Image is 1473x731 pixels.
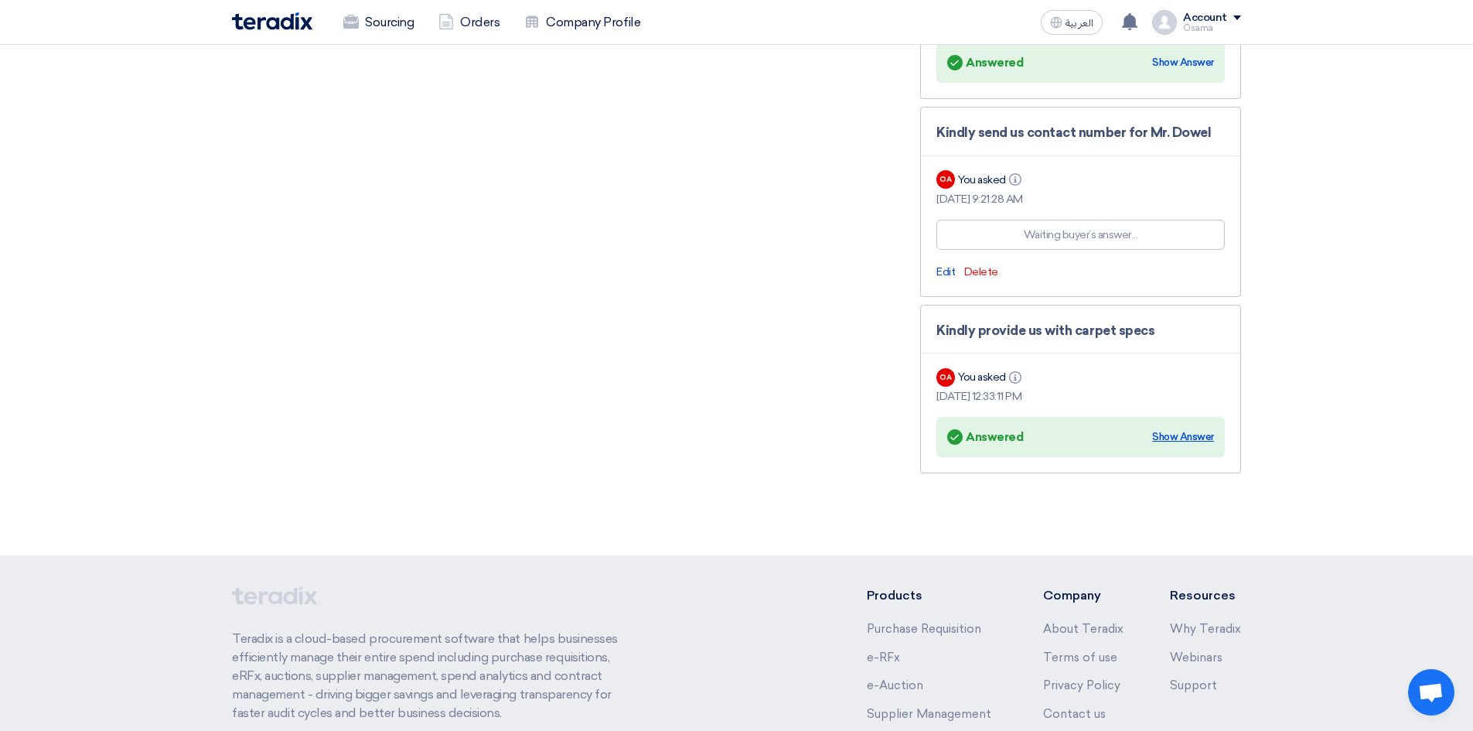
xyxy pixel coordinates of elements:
[1170,678,1217,692] a: Support
[867,586,997,605] li: Products
[1043,707,1106,721] a: Contact us
[1170,651,1222,664] a: Webinars
[1183,24,1241,32] div: Osama
[867,678,923,692] a: e-Auction
[512,5,653,39] a: Company Profile
[867,707,991,721] a: Supplier Management
[936,388,1225,405] div: [DATE] 12:33:11 PM
[232,12,312,30] img: Teradix logo
[1041,10,1103,35] button: العربية
[1043,678,1120,692] a: Privacy Policy
[936,191,1225,207] div: [DATE] 9:21:28 AM
[1183,12,1227,25] div: Account
[947,426,1023,448] div: Answered
[1024,227,1138,243] div: Waiting buyer’s answer…
[936,368,955,387] div: OA
[958,172,1025,188] div: You asked
[936,170,955,189] div: OA
[1043,586,1124,605] li: Company
[867,622,981,636] a: Purchase Requisition
[1152,10,1177,35] img: profile_test.png
[426,5,512,39] a: Orders
[232,630,636,722] p: Teradix is a cloud-based procurement software that helps businesses efficiently manage their enti...
[1152,429,1214,445] div: Show Answer
[936,321,1225,341] div: Kindly provide us with carpet specs
[1043,622,1124,636] a: About Teradix
[1170,622,1241,636] a: Why Teradix
[1408,669,1454,716] a: Open chat
[936,265,955,278] span: Edit
[964,265,998,278] span: Delete
[1152,55,1214,70] div: Show Answer
[331,5,426,39] a: Sourcing
[1043,651,1117,664] a: Terms of use
[867,651,900,664] a: e-RFx
[1170,586,1241,605] li: Resources
[958,369,1025,385] div: You asked
[947,52,1023,73] div: Answered
[936,123,1225,143] div: Kindly send us contact number for Mr. Dowel
[1066,18,1093,29] span: العربية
